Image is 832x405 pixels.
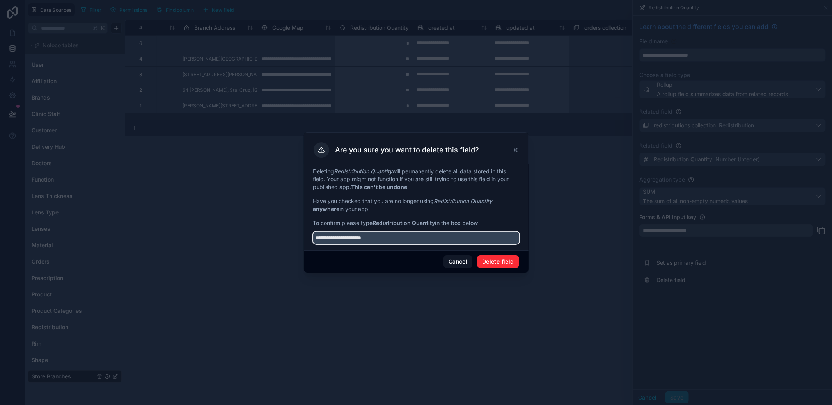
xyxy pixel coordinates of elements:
button: Delete field [477,255,519,268]
em: Redistribution Quantity [434,198,493,204]
strong: anywhere [313,205,340,212]
p: Deleting will permanently delete all data stored in this field. Your app might not function if yo... [313,168,519,191]
span: To confirm please type in the box below [313,219,519,227]
p: Have you checked that you are no longer using in your app [313,197,519,213]
em: Redistribution Quantity [334,168,393,175]
strong: Redistribution Quantity [373,219,435,226]
button: Cancel [443,255,472,268]
h3: Are you sure you want to delete this field? [335,145,479,155]
strong: This can't be undone [351,184,408,190]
